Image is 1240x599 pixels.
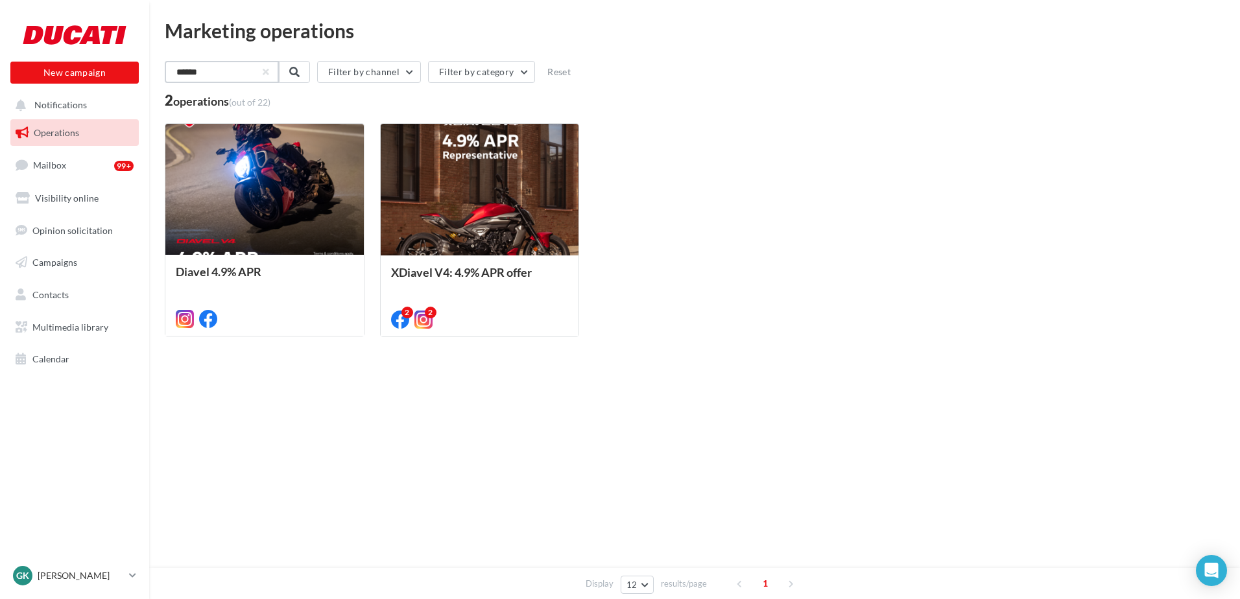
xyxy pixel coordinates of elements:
a: Visibility online [8,185,141,212]
button: Filter by channel [317,61,421,83]
div: Diavel 4.9% APR [176,265,353,291]
a: Mailbox99+ [8,151,141,179]
a: Multimedia library [8,314,141,341]
span: Campaigns [32,257,77,268]
div: operations [173,95,270,107]
div: 99+ [114,161,134,171]
div: 2 [165,93,270,108]
a: Campaigns [8,249,141,276]
a: GK [PERSON_NAME] [10,563,139,588]
span: Mailbox [33,159,66,170]
button: New campaign [10,62,139,84]
span: 1 [755,573,776,594]
span: Operations [34,127,79,138]
span: Calendar [32,353,69,364]
p: [PERSON_NAME] [38,569,124,582]
div: Marketing operations [165,21,1224,40]
div: 2 [401,307,413,318]
a: Calendar [8,346,141,373]
span: Opinion solicitation [32,224,113,235]
button: Reset [542,64,576,80]
div: XDiavel V4: 4.9% APR offer [391,266,569,292]
span: GK [16,569,29,582]
button: Filter by category [428,61,535,83]
div: Open Intercom Messenger [1196,555,1227,586]
a: Opinion solicitation [8,217,141,244]
span: Notifications [34,100,87,111]
span: Display [586,578,614,590]
span: Multimedia library [32,322,108,333]
span: results/page [661,578,707,590]
button: 12 [621,576,654,594]
span: Visibility online [35,193,99,204]
span: 12 [626,580,638,590]
span: (out of 22) [229,97,270,108]
span: Contacts [32,289,69,300]
a: Operations [8,119,141,147]
a: Contacts [8,281,141,309]
div: 2 [425,307,436,318]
